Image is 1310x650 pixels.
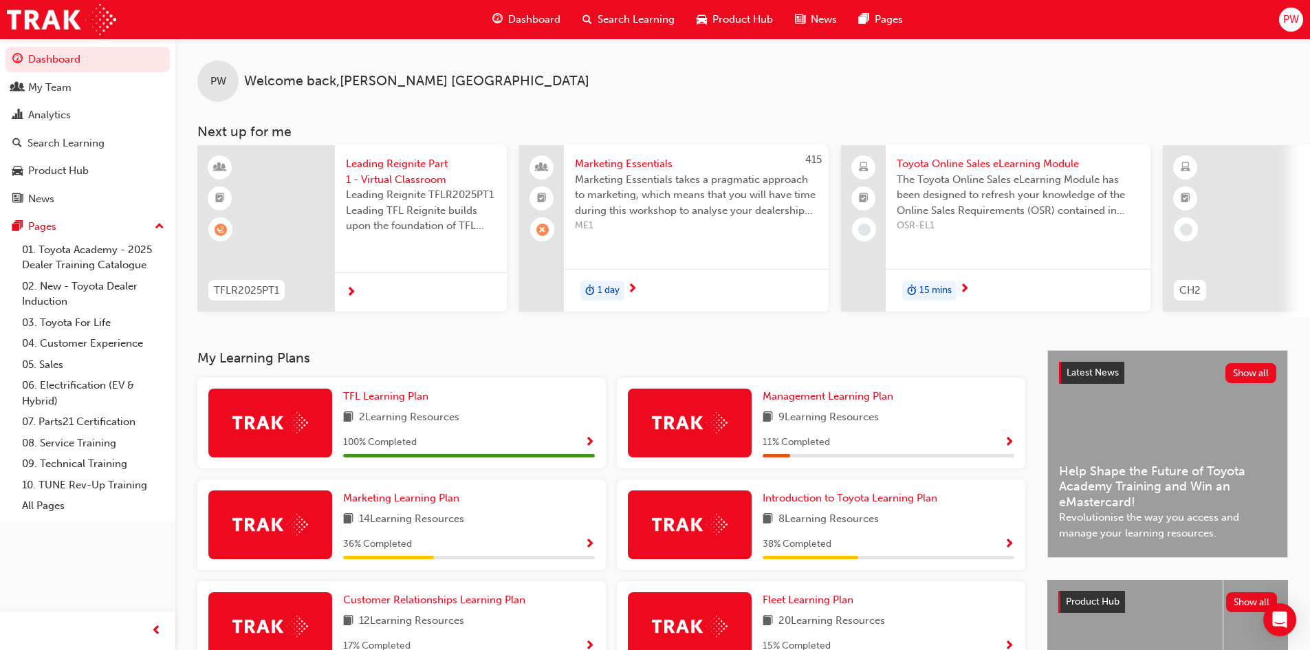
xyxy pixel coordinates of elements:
[575,218,818,234] span: ME1
[346,287,356,299] span: next-icon
[481,6,571,34] a: guage-iconDashboard
[210,74,226,89] span: PW
[1067,367,1119,378] span: Latest News
[585,282,595,300] span: duration-icon
[811,12,837,28] span: News
[712,12,773,28] span: Product Hub
[763,594,853,606] span: Fleet Learning Plan
[343,409,353,426] span: book-icon
[343,592,531,608] a: Customer Relationships Learning Plan
[17,312,170,334] a: 03. Toyota For Life
[343,537,412,552] span: 36 % Completed
[763,390,893,402] span: Management Learning Plan
[359,613,464,630] span: 12 Learning Resources
[215,159,225,177] span: learningResourceType_INSTRUCTOR_LED-icon
[6,186,170,212] a: News
[359,511,464,528] span: 14 Learning Resources
[763,389,899,404] a: Management Learning Plan
[17,475,170,496] a: 10. TUNE Rev-Up Training
[343,435,417,451] span: 100 % Completed
[519,145,829,312] a: 415Marketing EssentialsMarketing Essentials takes a pragmatic approach to marketing, which means ...
[1004,437,1014,449] span: Show Progress
[28,80,72,96] div: My Team
[359,409,459,426] span: 2 Learning Resources
[897,156,1139,172] span: Toyota Online Sales eLearning Module
[343,511,353,528] span: book-icon
[6,131,170,156] a: Search Learning
[12,54,23,66] span: guage-icon
[805,153,822,166] span: 415
[841,145,1150,312] a: Toyota Online Sales eLearning ModuleThe Toyota Online Sales eLearning Module has been designed to...
[17,276,170,312] a: 02. New - Toyota Dealer Induction
[652,412,728,433] img: Trak
[492,11,503,28] span: guage-icon
[536,224,549,236] span: learningRecordVerb_ABSENT-icon
[763,409,773,426] span: book-icon
[151,622,162,640] span: prev-icon
[244,74,589,89] span: Welcome back , [PERSON_NAME] [GEOGRAPHIC_DATA]
[907,282,917,300] span: duration-icon
[232,412,308,433] img: Trak
[6,75,170,100] a: My Team
[155,218,164,236] span: up-icon
[17,239,170,276] a: 01. Toyota Academy - 2025 Dealer Training Catalogue
[28,107,71,123] div: Analytics
[6,214,170,239] button: Pages
[897,172,1139,219] span: The Toyota Online Sales eLearning Module has been designed to refresh your knowledge of the Onlin...
[778,511,879,528] span: 8 Learning Resources
[1181,159,1190,177] span: learningResourceType_ELEARNING-icon
[214,283,279,299] span: TFLR2025PT1
[17,411,170,433] a: 07. Parts21 Certification
[17,453,170,475] a: 09. Technical Training
[1058,591,1277,613] a: Product HubShow all
[959,283,970,296] span: next-icon
[343,613,353,630] span: book-icon
[875,12,903,28] span: Pages
[17,495,170,517] a: All Pages
[784,6,848,34] a: news-iconNews
[859,190,869,208] span: booktick-icon
[858,224,871,236] span: learningRecordVerb_NONE-icon
[1181,190,1190,208] span: booktick-icon
[778,613,885,630] span: 20 Learning Resources
[197,145,507,312] a: TFLR2025PT1Leading Reignite Part 1 - Virtual ClassroomLeading Reignite TFLR2025PT1 Leading TFL Re...
[585,539,595,551] span: Show Progress
[215,190,225,208] span: booktick-icon
[6,158,170,184] a: Product Hub
[343,594,525,606] span: Customer Relationships Learning Plan
[1263,603,1296,636] div: Open Intercom Messenger
[175,124,1310,140] h3: Next up for me
[1004,539,1014,551] span: Show Progress
[12,165,23,177] span: car-icon
[6,102,170,128] a: Analytics
[232,514,308,535] img: Trak
[232,616,308,637] img: Trak
[7,4,116,35] img: Trak
[859,159,869,177] span: laptop-icon
[598,283,620,299] span: 1 day
[575,172,818,219] span: Marketing Essentials takes a pragmatic approach to marketing, which means that you will have time...
[575,156,818,172] span: Marketing Essentials
[1179,283,1201,299] span: CH2
[652,514,728,535] img: Trak
[585,437,595,449] span: Show Progress
[28,191,54,207] div: News
[1004,536,1014,553] button: Show Progress
[778,409,879,426] span: 9 Learning Resources
[1004,434,1014,451] button: Show Progress
[571,6,686,34] a: search-iconSearch Learning
[508,12,560,28] span: Dashboard
[1226,592,1278,612] button: Show all
[12,193,23,206] span: news-icon
[197,350,1025,366] h3: My Learning Plans
[537,159,547,177] span: people-icon
[343,390,428,402] span: TFL Learning Plan
[763,435,830,451] span: 11 % Completed
[1059,362,1276,384] a: Latest NewsShow all
[12,221,23,233] span: pages-icon
[343,389,434,404] a: TFL Learning Plan
[859,11,869,28] span: pages-icon
[763,537,831,552] span: 38 % Completed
